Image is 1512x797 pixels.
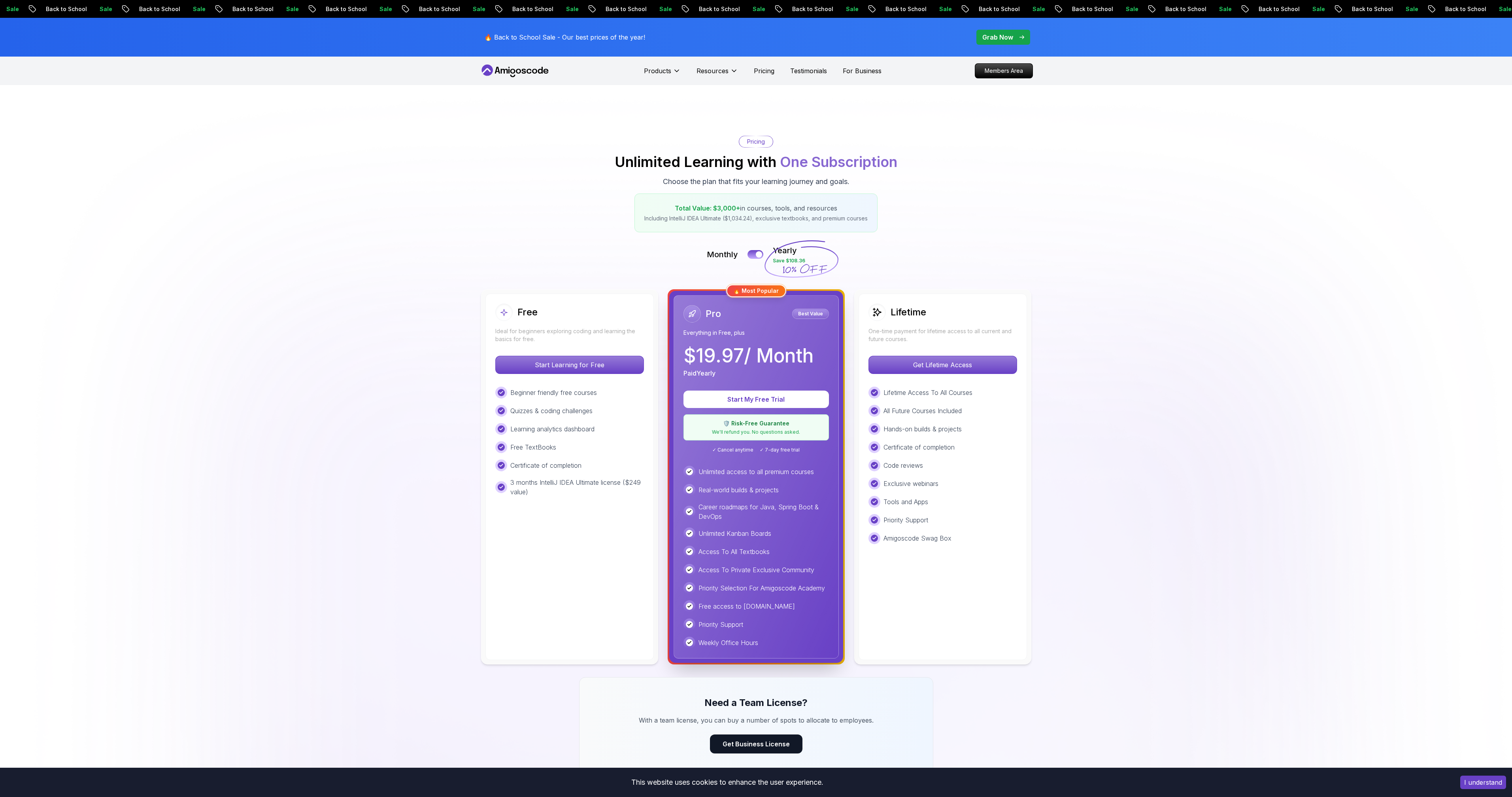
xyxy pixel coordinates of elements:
h2: Free [517,306,538,319]
p: Get Lifetime Access [869,356,1017,374]
p: All Future Courses Included [883,406,962,416]
p: Start Learning for Free [496,356,644,374]
p: Resources [697,66,729,76]
p: Quizzes & coding challenges [510,406,593,416]
p: Sale [369,5,395,13]
p: Sale [836,5,861,13]
p: Sale [742,5,768,13]
p: Amigoscode Swag Box [883,533,951,543]
p: Sale [556,5,581,13]
a: Members Area [975,63,1033,78]
p: Beginner friendly free courses [510,388,597,397]
p: Hands-on builds & projects [883,424,962,434]
h2: Unlimited Learning with [615,154,897,170]
p: Priority Selection For Amigoscode Academy [698,583,825,593]
button: Get Business License [710,734,802,753]
span: ✓ 7-day free trial [760,447,800,453]
p: 3 months IntelliJ IDEA Ultimate license ($249 value) [510,478,644,497]
p: Access To Private Exclusive Community [698,565,814,575]
p: 🛡️ Risk-Free Guarantee [689,419,824,427]
p: Members Area [975,64,1033,78]
p: Including IntelliJ IDEA Ultimate ($1,034.24), exclusive textbooks, and premium courses [644,214,868,222]
p: Sale [649,5,674,13]
p: Career roadmaps for Java, Spring Boot & DevOps [698,502,829,521]
button: Products [644,66,681,82]
a: Get Business License [710,740,802,748]
p: Choose the plan that fits your learning journey and goals. [663,176,849,187]
button: Accept cookies [1460,776,1506,789]
h2: Lifetime [891,306,926,319]
p: Back to School [875,5,929,13]
p: Priority Support [883,515,928,525]
span: Total Value: $3,000+ [675,204,740,212]
button: Resources [697,66,738,82]
p: in courses, tools, and resources [644,203,868,213]
p: Products [644,66,671,76]
p: Priority Support [698,620,743,629]
p: Weekly Office Hours [698,638,758,647]
p: Sale [276,5,301,13]
p: 🔥 Back to School Sale - Our best prices of the year! [484,32,645,42]
p: For Business [843,66,882,76]
p: Sale [89,5,115,13]
a: Get Lifetime Access [868,361,1017,369]
p: Unlimited access to all premium courses [698,467,814,476]
p: Free access to [DOMAIN_NAME] [698,602,795,611]
p: Ideal for beginners exploring coding and learning the basics for free. [495,327,644,343]
button: Start Learning for Free [495,356,644,374]
p: Back to School [315,5,369,13]
a: Start Learning for Free [495,361,644,369]
p: Sale [1302,5,1327,13]
p: Sale [1209,5,1234,13]
p: Sale [1395,5,1421,13]
p: Back to School [36,5,89,13]
button: Get Lifetime Access [868,356,1017,374]
p: Access To All Textbooks [698,547,770,556]
p: Back to School [1248,5,1302,13]
p: Free TextBooks [510,442,556,452]
p: Sale [1116,5,1141,13]
h3: Need a Team License? [598,696,914,709]
p: Start My Free Trial [693,395,819,404]
p: Back to School [409,5,462,13]
p: Unlimited Kanban Boards [698,529,771,538]
p: Back to School [1342,5,1395,13]
p: Lifetime Access To All Courses [883,388,972,397]
p: Back to School [595,5,649,13]
p: Paid Yearly [683,368,715,378]
p: Sale [462,5,488,13]
span: One Subscription [780,153,897,171]
a: Start My Free Trial [683,395,829,403]
p: Pricing [747,138,765,146]
p: Back to School [1062,5,1116,13]
p: Back to School [689,5,742,13]
a: Testimonials [790,66,827,76]
p: Back to School [782,5,836,13]
p: Sale [1022,5,1048,13]
h2: Pro [706,307,721,320]
p: Real-world builds & projects [698,485,779,495]
p: Sale [183,5,208,13]
button: Start My Free Trial [683,391,829,408]
p: With a team license, you can buy a number of spots to allocate to employees. [623,715,889,725]
p: Everything in Free, plus [683,329,829,337]
p: Monthly [707,249,738,260]
p: Certificate of completion [510,461,581,470]
p: Back to School [1435,5,1489,13]
div: This website uses cookies to enhance the user experience. [6,774,1448,791]
p: Back to School [502,5,556,13]
p: Back to School [1155,5,1209,13]
span: ✓ Cancel anytime [712,447,753,453]
p: One-time payment for lifetime access to all current and future courses. [868,327,1017,343]
a: Pricing [754,66,774,76]
p: $ 19.97 / Month [683,346,814,365]
p: Certificate of completion [883,442,955,452]
p: We'll refund you. No questions asked. [689,429,824,435]
p: Back to School [222,5,276,13]
p: Sale [929,5,954,13]
p: Tools and Apps [883,497,928,507]
p: Learning analytics dashboard [510,424,595,434]
p: Exclusive webinars [883,479,938,488]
